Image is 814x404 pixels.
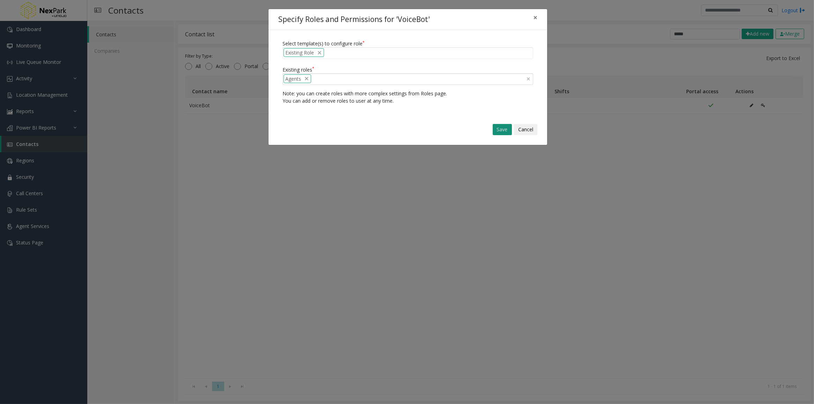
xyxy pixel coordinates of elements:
p: Select template(s) to configure role [283,40,533,47]
span: Existing Role [285,49,314,56]
span: delete [317,49,322,56]
span: Agents [285,75,301,82]
button: Close [528,9,542,26]
p: Existing roles [283,66,533,73]
button: Save [493,124,512,135]
span: clear [526,75,531,83]
p: Note: you can create roles with more complex settings from Roles page. [283,90,533,97]
h4: Specify Roles and Permissions for 'VoiceBot' [278,14,430,25]
span: × [533,13,537,22]
button: Cancel [514,124,537,135]
span: delete [304,75,309,82]
p: You can add or remove roles to user at any time. [283,97,533,104]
